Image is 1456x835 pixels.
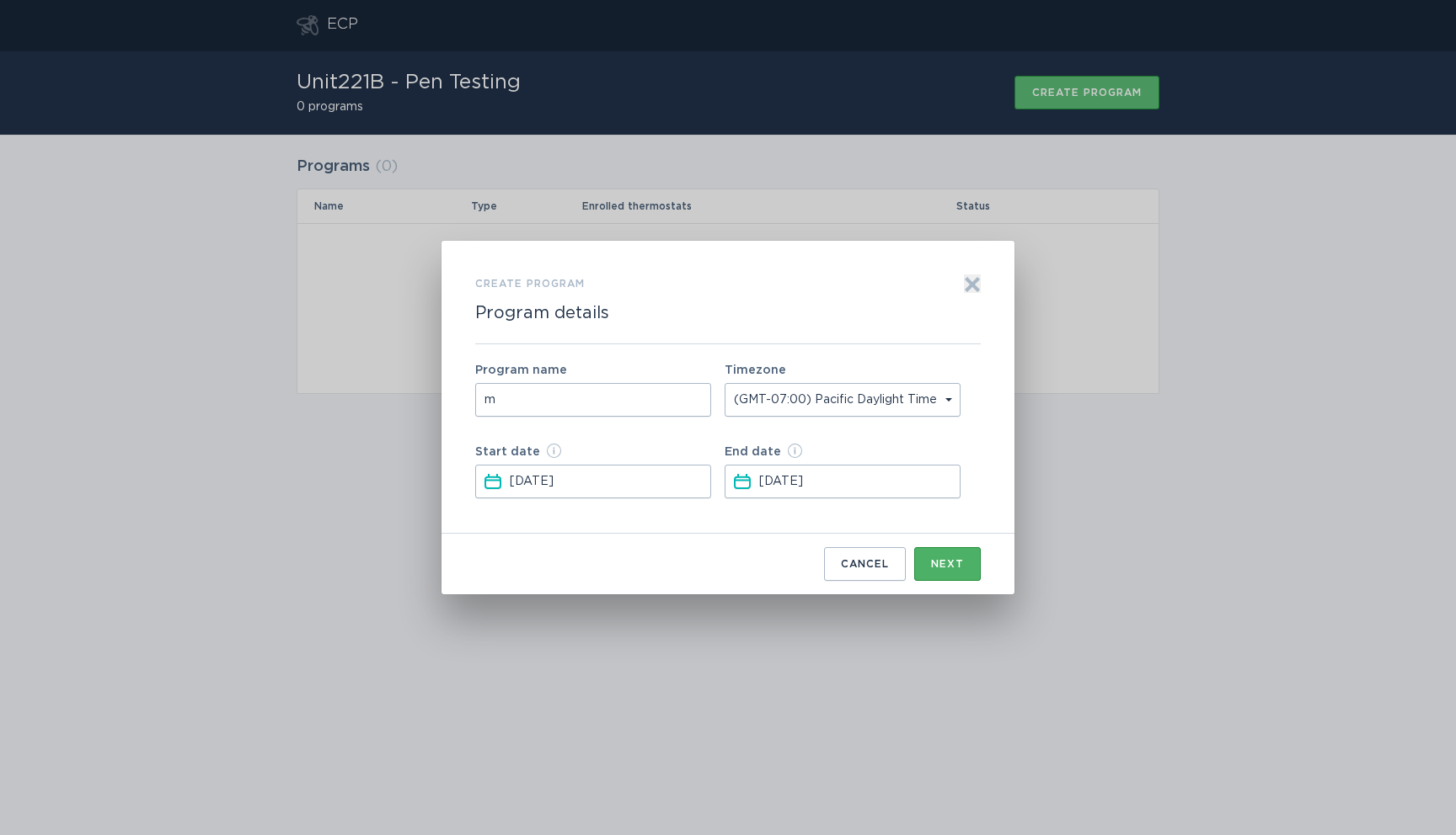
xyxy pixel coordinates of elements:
[475,303,609,323] h2: Program details
[442,241,1014,594] div: Form to create a program
[725,444,961,458] label: End date
[964,274,981,293] button: Exit
[475,274,585,293] h3: Create program
[824,547,906,581] button: Cancel
[759,465,958,497] input: Select a date
[510,465,709,497] input: Select a date
[931,559,964,569] div: Next
[841,559,889,569] div: Cancel
[914,547,981,581] button: Next
[475,364,711,376] label: Program name
[725,364,786,376] label: Timezone
[475,444,711,458] label: Start date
